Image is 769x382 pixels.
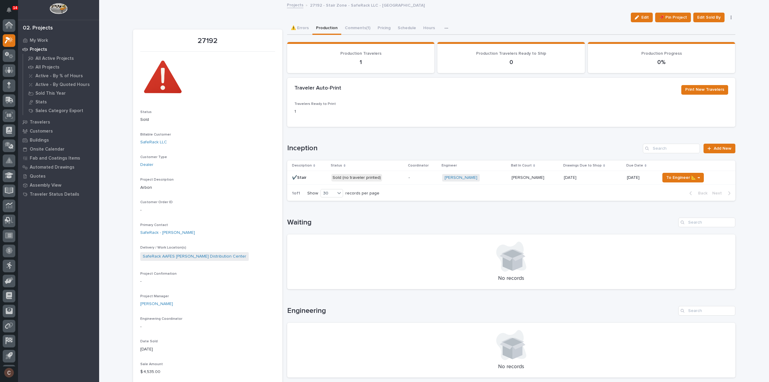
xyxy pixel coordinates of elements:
[30,129,53,134] p: Customers
[641,51,682,56] span: Production Progress
[341,22,374,35] button: Comments (1)
[140,139,167,145] a: SafeRack LLC
[35,65,59,70] p: All Projects
[18,181,99,190] a: Assembly View
[564,174,578,180] p: [DATE]
[712,191,725,196] span: Next
[18,154,99,163] a: Fab and Coatings Items
[294,364,728,370] p: No records
[18,190,99,199] a: Traveler Status Details
[681,85,728,95] button: Print New Travelers
[292,174,308,180] p: ✔️Stair
[287,218,676,227] h1: Waiting
[23,72,99,80] a: Active - By % of Hours
[35,99,47,105] p: Stats
[685,191,710,196] button: Back
[331,162,342,169] p: Status
[143,253,246,260] a: SafeRack AAFES [PERSON_NAME] Distribution Center
[294,275,728,282] p: No records
[140,278,275,285] p: -
[512,174,546,180] p: [PERSON_NAME]
[35,82,90,87] p: Active - By Quoted Hours
[287,171,735,185] tr: ✔️Stair✔️Stair Sold (no traveler printed)-[PERSON_NAME] [PERSON_NAME][PERSON_NAME] [DATE][DATE] [...
[35,73,83,79] p: Active - By % of Hours
[30,47,47,52] p: Projects
[626,162,643,169] p: Due Date
[35,56,74,61] p: All Active Projects
[18,145,99,154] a: Onsite Calendar
[140,317,182,321] span: Engineering Coordinator
[23,106,99,115] a: Sales Category Export
[30,120,50,125] p: Travelers
[287,1,303,8] a: Projects
[140,272,177,276] span: Project Confirmation
[50,3,67,14] img: Workspace Logo
[140,110,152,114] span: Status
[140,369,275,375] p: $ 4,535.00
[140,178,174,182] span: Project Description
[310,2,425,8] p: 27192 - Stair Zone - SafeRack LLC - [GEOGRAPHIC_DATA]
[345,191,379,196] p: records per page
[18,127,99,136] a: Customers
[511,162,532,169] p: Ball In Court
[8,7,15,17] div: Notifications14
[13,6,17,10] p: 14
[30,174,46,179] p: Quotes
[140,246,186,249] span: Delivery / Work Location(s)
[643,144,700,153] input: Search
[563,162,602,169] p: Drawings Due to Shop
[23,89,99,97] a: Sold This Year
[374,22,394,35] button: Pricing
[23,63,99,71] a: All Projects
[30,165,74,170] p: Automated Drawings
[140,362,163,366] span: Sale Amount
[442,162,457,169] p: Engineer
[641,15,649,20] span: Edit
[23,80,99,89] a: Active - By Quoted Hours
[287,186,305,201] p: 1 of 1
[666,174,700,181] span: To Engineer 📐 →
[140,301,173,307] a: [PERSON_NAME]
[714,146,731,151] span: Add New
[18,118,99,127] a: Travelers
[294,108,434,115] p: 1
[693,13,725,22] button: Edit Sold By
[3,366,15,379] button: users-avatar
[140,200,173,204] span: Customer Order ID
[294,59,427,66] p: 1
[678,218,735,227] input: Search
[695,191,707,196] span: Back
[287,144,641,153] h1: Inception
[35,91,66,96] p: Sold This Year
[294,85,341,92] h2: Traveler Auto-Print
[476,51,546,56] span: Production Travelers Ready to Ship
[30,183,61,188] p: Assembly View
[662,173,704,182] button: To Engineer 📐 →
[140,117,275,123] p: Sold
[331,174,382,182] div: Sold (no traveler printed)
[710,191,735,196] button: Next
[23,25,53,32] div: 02. Projects
[659,14,687,21] span: 📌 Pin Project
[140,324,275,330] p: -
[704,144,735,153] a: Add New
[140,230,195,236] a: SafeRack - [PERSON_NAME]
[140,37,275,45] p: 27192
[18,45,99,54] a: Projects
[409,175,438,180] p: -
[697,14,721,21] span: Edit Sold By
[3,4,15,16] button: Notifications
[321,190,335,197] div: 30
[18,172,99,181] a: Quotes
[340,51,381,56] span: Production Travelers
[408,162,429,169] p: Coordinator
[140,162,153,168] a: Dealer
[287,307,676,315] h1: Engineering
[394,22,420,35] button: Schedule
[30,192,79,197] p: Traveler Status Details
[140,185,275,191] p: Arbon
[678,306,735,316] input: Search
[445,59,578,66] p: 0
